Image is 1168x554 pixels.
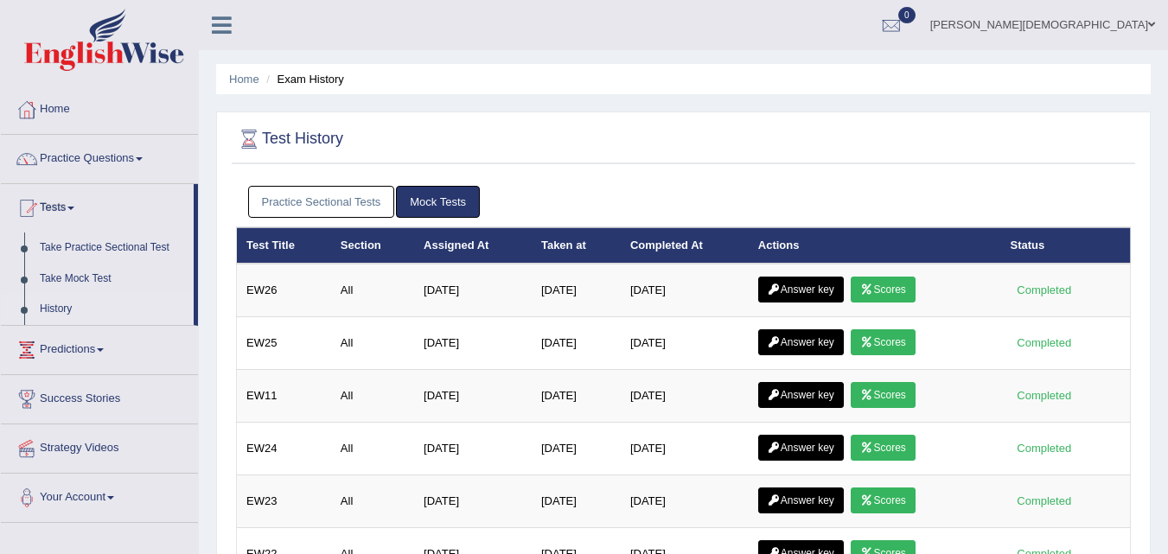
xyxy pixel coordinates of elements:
[414,264,532,317] td: [DATE]
[414,317,532,370] td: [DATE]
[532,423,621,475] td: [DATE]
[1,86,198,129] a: Home
[851,435,915,461] a: Scores
[1001,227,1131,264] th: Status
[1011,439,1078,457] div: Completed
[851,329,915,355] a: Scores
[1011,492,1078,510] div: Completed
[758,382,844,408] a: Answer key
[1011,281,1078,299] div: Completed
[32,294,194,325] a: History
[1011,386,1078,404] div: Completed
[758,277,844,302] a: Answer key
[621,370,749,423] td: [DATE]
[532,370,621,423] td: [DATE]
[237,264,331,317] td: EW26
[1011,334,1078,352] div: Completed
[851,277,915,302] a: Scores
[1,326,198,369] a: Predictions
[414,423,532,475] td: [DATE]
[851,382,915,408] a: Scores
[621,264,749,317] td: [DATE]
[396,186,480,218] a: Mock Tests
[331,264,414,317] td: All
[1,375,198,418] a: Success Stories
[851,487,915,513] a: Scores
[1,474,198,517] a: Your Account
[532,317,621,370] td: [DATE]
[758,329,844,355] a: Answer key
[414,370,532,423] td: [DATE]
[898,7,916,23] span: 0
[1,135,198,178] a: Practice Questions
[331,370,414,423] td: All
[758,435,844,461] a: Answer key
[414,475,532,528] td: [DATE]
[621,475,749,528] td: [DATE]
[331,317,414,370] td: All
[237,423,331,475] td: EW24
[749,227,1001,264] th: Actions
[758,487,844,513] a: Answer key
[532,264,621,317] td: [DATE]
[621,227,749,264] th: Completed At
[331,475,414,528] td: All
[248,186,395,218] a: Practice Sectional Tests
[621,423,749,475] td: [DATE]
[237,475,331,528] td: EW23
[331,423,414,475] td: All
[262,71,344,87] li: Exam History
[1,424,198,468] a: Strategy Videos
[32,264,194,295] a: Take Mock Test
[236,126,343,152] h2: Test History
[532,475,621,528] td: [DATE]
[331,227,414,264] th: Section
[237,227,331,264] th: Test Title
[237,317,331,370] td: EW25
[32,232,194,264] a: Take Practice Sectional Test
[237,370,331,423] td: EW11
[229,73,259,86] a: Home
[621,317,749,370] td: [DATE]
[532,227,621,264] th: Taken at
[1,184,194,227] a: Tests
[414,227,532,264] th: Assigned At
